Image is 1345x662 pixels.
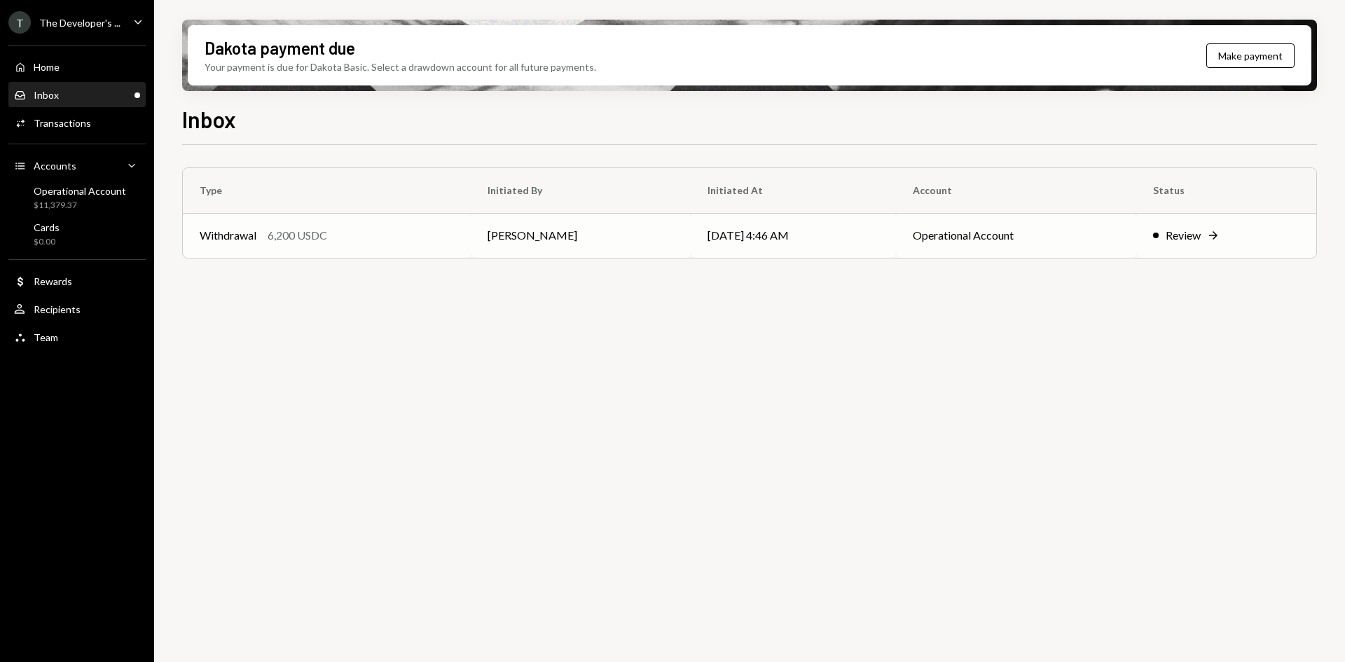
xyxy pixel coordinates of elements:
div: Home [34,61,60,73]
th: Initiated By [471,168,691,213]
div: Withdrawal [200,227,256,244]
th: Initiated At [691,168,896,213]
a: Rewards [8,268,146,294]
th: Type [183,168,471,213]
div: Dakota payment due [205,36,355,60]
a: Cards$0.00 [8,217,146,251]
div: 6,200 USDC [268,227,327,244]
th: Status [1136,168,1316,213]
div: Your payment is due for Dakota Basic. Select a drawdown account for all future payments. [205,60,596,74]
div: Cards [34,221,60,233]
a: Operational Account$11,379.37 [8,181,146,214]
td: Operational Account [896,213,1136,258]
div: Recipients [34,303,81,315]
div: $11,379.37 [34,200,126,212]
button: Make payment [1206,43,1295,68]
td: [PERSON_NAME] [471,213,691,258]
div: The Developer's ... [39,17,120,29]
a: Recipients [8,296,146,322]
a: Home [8,54,146,79]
div: $0.00 [34,236,60,248]
div: Accounts [34,160,76,172]
div: Inbox [34,89,59,101]
div: T [8,11,31,34]
a: Transactions [8,110,146,135]
div: Review [1166,227,1201,244]
a: Inbox [8,82,146,107]
h1: Inbox [182,105,236,133]
div: Operational Account [34,185,126,197]
div: Transactions [34,117,91,129]
div: Team [34,331,58,343]
td: [DATE] 4:46 AM [691,213,896,258]
div: Rewards [34,275,72,287]
a: Accounts [8,153,146,178]
a: Team [8,324,146,350]
th: Account [896,168,1136,213]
